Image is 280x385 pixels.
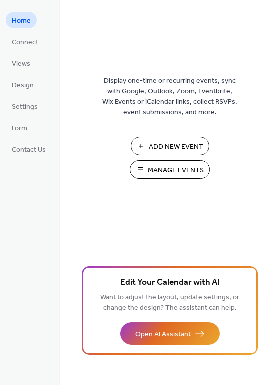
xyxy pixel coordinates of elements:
span: Home [12,16,31,26]
span: Design [12,80,34,91]
a: Design [6,76,40,93]
button: Add New Event [131,137,209,155]
span: Edit Your Calendar with AI [120,276,220,290]
span: Views [12,59,30,69]
a: Views [6,55,36,71]
span: Form [12,123,27,134]
span: Settings [12,102,38,112]
span: Connect [12,37,38,48]
span: Want to adjust the layout, update settings, or change the design? The assistant can help. [100,291,239,315]
span: Add New Event [149,142,203,152]
button: Open AI Assistant [120,322,220,345]
button: Manage Events [130,160,210,179]
span: Open AI Assistant [135,329,191,340]
a: Settings [6,98,44,114]
a: Form [6,119,33,136]
a: Home [6,12,37,28]
span: Contact Us [12,145,46,155]
span: Manage Events [148,165,204,176]
a: Contact Us [6,141,52,157]
a: Connect [6,33,44,50]
span: Display one-time or recurring events, sync with Google, Outlook, Zoom, Eventbrite, Wix Events or ... [102,76,237,118]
